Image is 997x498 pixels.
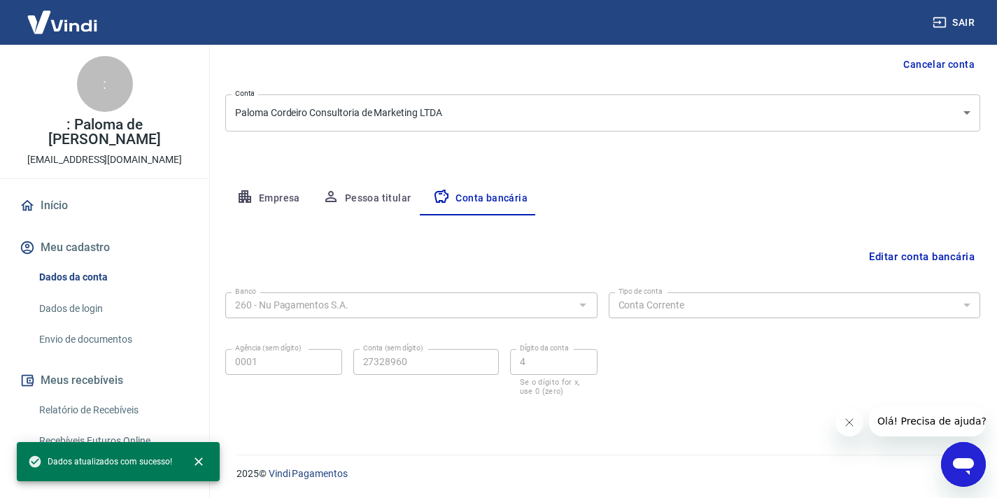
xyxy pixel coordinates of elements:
div: : [77,56,133,112]
p: 2025 © [236,467,963,481]
div: Paloma Cordeiro Consultoria de Marketing LTDA [225,94,980,131]
button: Meus recebíveis [17,365,192,396]
a: Dados de login [34,294,192,323]
label: Agência (sem dígito) [235,343,302,353]
button: Pessoa titular [311,182,423,215]
a: Início [17,190,192,221]
label: Tipo de conta [618,286,663,297]
button: close [183,446,214,477]
iframe: Fechar mensagem [835,408,863,436]
button: Conta bancária [422,182,539,215]
a: Dados da conta [34,263,192,292]
button: Sair [930,10,980,36]
img: Vindi [17,1,108,43]
p: Se o dígito for x, use 0 (zero) [520,378,588,396]
button: Meu cadastro [17,232,192,263]
a: Vindi Pagamentos [269,468,348,479]
a: Envio de documentos [34,325,192,354]
label: Dígito da conta [520,343,569,353]
button: Editar conta bancária [863,243,980,270]
label: Conta [235,88,255,99]
label: Conta (sem dígito) [363,343,423,353]
button: Empresa [225,182,311,215]
p: : Paloma de [PERSON_NAME] [11,118,198,147]
button: Cancelar conta [898,52,980,78]
span: Olá! Precisa de ajuda? [8,10,118,21]
span: Dados atualizados com sucesso! [28,455,172,469]
a: Relatório de Recebíveis [34,396,192,425]
iframe: Botão para abrir a janela de mensagens [941,442,986,487]
a: Recebíveis Futuros Online [34,427,192,455]
label: Banco [235,286,256,297]
iframe: Mensagem da empresa [869,406,986,436]
p: [EMAIL_ADDRESS][DOMAIN_NAME] [27,152,182,167]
